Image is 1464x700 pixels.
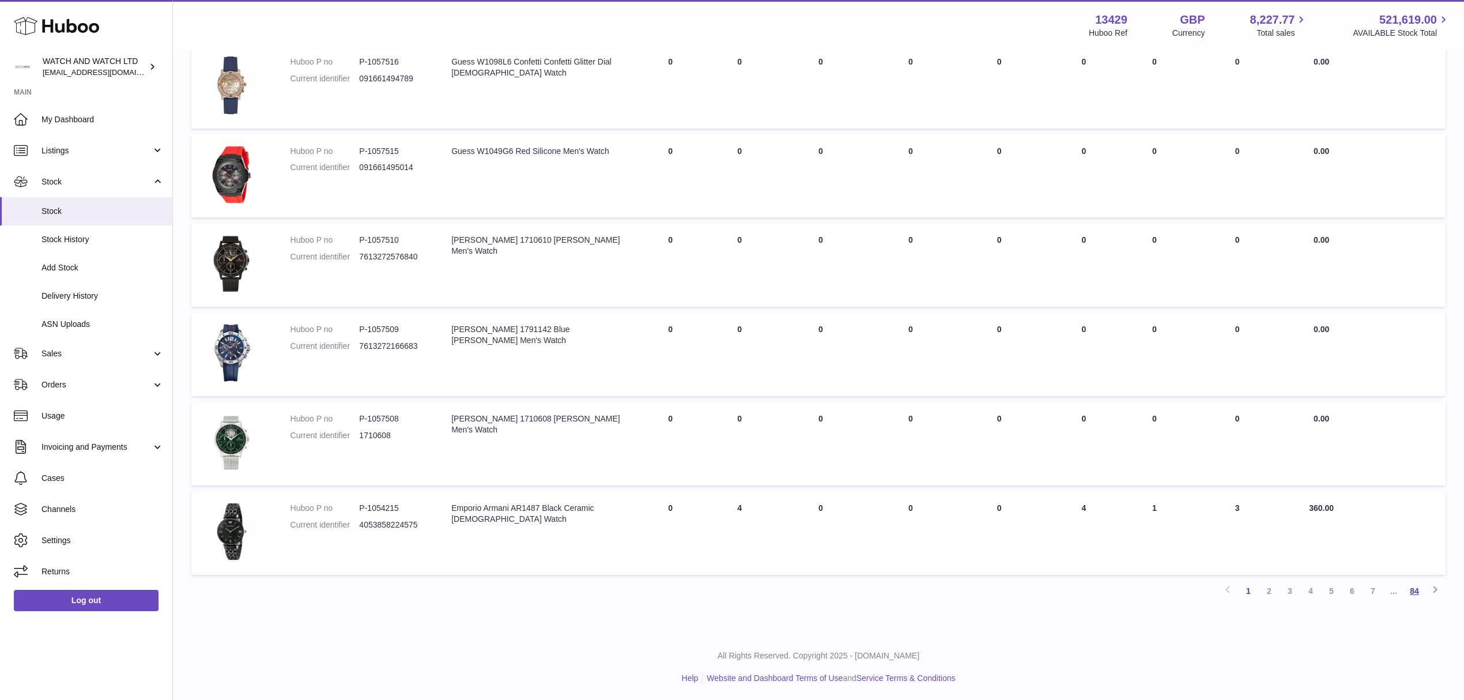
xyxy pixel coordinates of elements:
[203,503,261,560] img: product image
[1257,28,1308,39] span: Total sales
[290,146,360,157] dt: Huboo P no
[774,134,867,218] td: 0
[997,235,1002,244] span: 0
[1314,57,1329,66] span: 0.00
[1045,45,1123,129] td: 0
[705,491,774,575] td: 4
[1280,581,1300,601] a: 3
[359,235,428,246] dd: P-1057510
[997,503,1002,513] span: 0
[1186,134,1289,218] td: 0
[203,413,261,471] img: product image
[636,223,705,307] td: 0
[359,57,428,67] dd: P-1057516
[43,56,146,78] div: WATCH AND WATCH LTD
[703,673,955,684] li: and
[1186,313,1289,396] td: 0
[1314,325,1329,334] span: 0.00
[203,324,261,382] img: product image
[290,73,360,84] dt: Current identifier
[41,473,164,484] span: Cases
[1342,581,1363,601] a: 6
[1045,491,1123,575] td: 4
[451,413,624,435] div: [PERSON_NAME] 1710608 [PERSON_NAME] Men's Watch
[1353,12,1450,39] a: 521,619.00 AVAILABLE Stock Total
[997,57,1002,66] span: 0
[856,673,956,683] a: Service Terms & Conditions
[1186,491,1289,575] td: 3
[1045,223,1123,307] td: 0
[1123,491,1186,575] td: 1
[359,503,428,514] dd: P-1054215
[290,503,360,514] dt: Huboo P no
[1250,12,1295,28] span: 8,227.77
[41,348,152,359] span: Sales
[1186,45,1289,129] td: 0
[41,535,164,546] span: Settings
[451,235,624,257] div: [PERSON_NAME] 1710610 [PERSON_NAME] Men's Watch
[41,319,164,330] span: ASN Uploads
[359,324,428,335] dd: P-1057509
[867,313,954,396] td: 0
[290,57,360,67] dt: Huboo P no
[41,411,164,421] span: Usage
[705,45,774,129] td: 0
[774,491,867,575] td: 0
[41,262,164,273] span: Add Stock
[14,590,159,611] a: Log out
[1123,45,1186,129] td: 0
[203,235,261,292] img: product image
[867,45,954,129] td: 0
[1123,223,1186,307] td: 0
[774,45,867,129] td: 0
[359,413,428,424] dd: P-1057508
[1314,146,1329,156] span: 0.00
[1259,581,1280,601] a: 2
[1238,581,1259,601] a: 1
[1045,313,1123,396] td: 0
[1314,235,1329,244] span: 0.00
[203,57,261,114] img: product image
[636,134,705,218] td: 0
[1045,134,1123,218] td: 0
[1300,581,1321,601] a: 4
[1123,313,1186,396] td: 0
[1095,12,1127,28] strong: 13429
[203,146,261,204] img: product image
[41,566,164,577] span: Returns
[41,504,164,515] span: Channels
[290,324,360,335] dt: Huboo P no
[705,223,774,307] td: 0
[359,146,428,157] dd: P-1057515
[290,430,360,441] dt: Current identifier
[636,402,705,486] td: 0
[41,145,152,156] span: Listings
[451,324,624,346] div: [PERSON_NAME] 1791142 Blue [PERSON_NAME] Men's Watch
[705,313,774,396] td: 0
[451,57,624,78] div: Guess W1098L6 Confetti Confetti Glitter Dial [DEMOGRAPHIC_DATA] Watch
[1379,12,1437,28] span: 521,619.00
[867,402,954,486] td: 0
[867,134,954,218] td: 0
[359,73,428,84] dd: 091661494789
[1186,402,1289,486] td: 0
[451,146,624,157] div: Guess W1049G6 Red Silicone Men's Watch
[636,45,705,129] td: 0
[1309,503,1334,513] span: 360.00
[997,325,1002,334] span: 0
[774,223,867,307] td: 0
[705,134,774,218] td: 0
[997,414,1002,423] span: 0
[41,442,152,453] span: Invoicing and Payments
[41,234,164,245] span: Stock History
[182,650,1455,661] p: All Rights Reserved. Copyright 2025 - [DOMAIN_NAME]
[359,162,428,173] dd: 091661495014
[41,291,164,302] span: Delivery History
[636,313,705,396] td: 0
[359,430,428,441] dd: 1710608
[774,402,867,486] td: 0
[43,67,169,77] span: [EMAIL_ADDRESS][DOMAIN_NAME]
[290,413,360,424] dt: Huboo P no
[41,176,152,187] span: Stock
[290,251,360,262] dt: Current identifier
